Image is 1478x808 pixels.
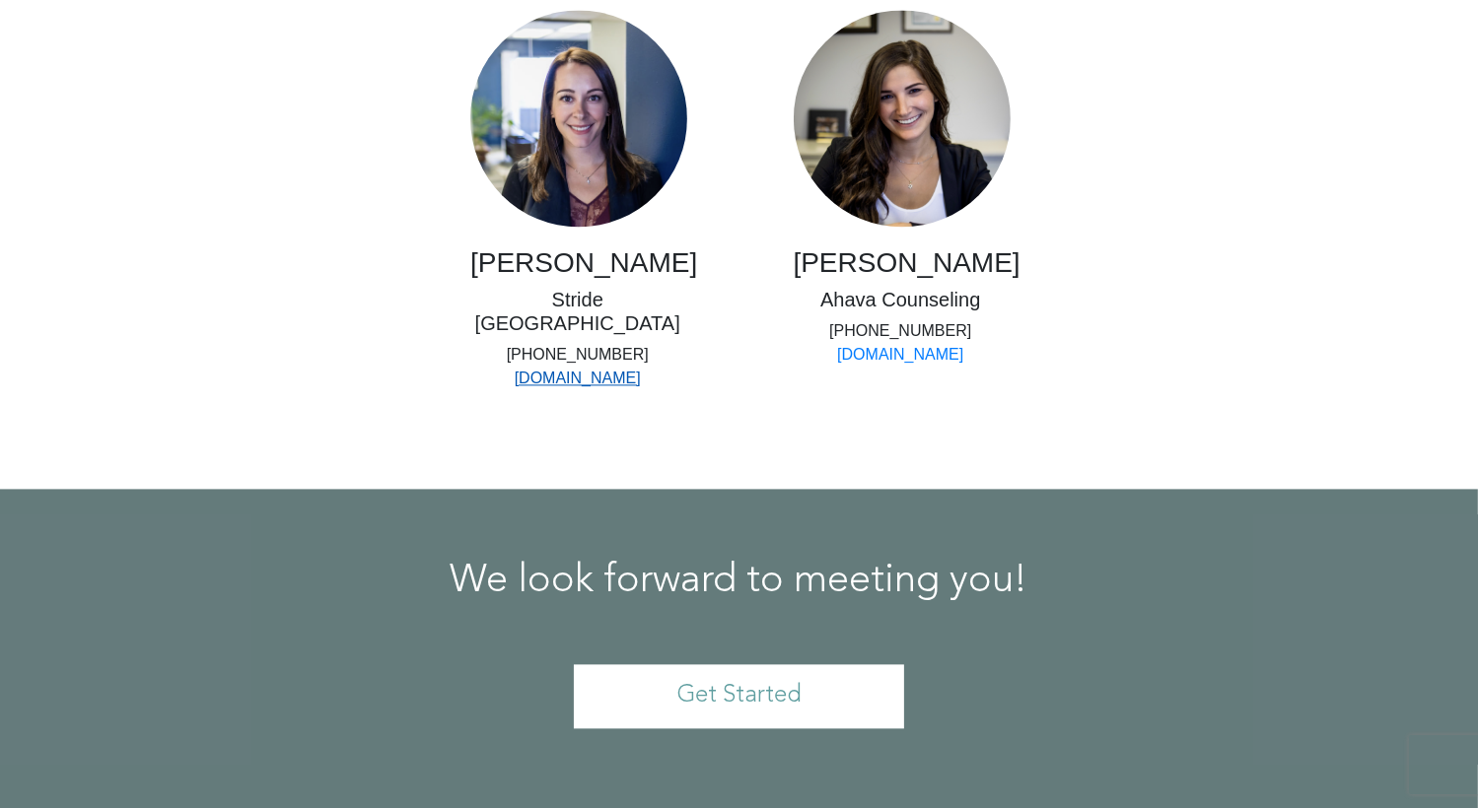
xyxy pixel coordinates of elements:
img: jamie_headshot-e1643860004381.png [794,10,1011,227]
a: Get Started [574,664,904,728]
div: [PHONE_NUMBER] [794,319,1009,343]
a: [DOMAIN_NAME] [837,346,963,363]
h3: [PERSON_NAME] [470,246,685,280]
div: [PHONE_NUMBER] [470,343,685,367]
h2: We look forward to meeting you! [192,558,1287,605]
h5: Ahava Counseling [794,288,1009,311]
img: meg_headshot-e1643859976888.png [470,10,687,227]
h3: [PERSON_NAME] [794,246,1009,280]
h5: Stride [GEOGRAPHIC_DATA] [470,288,685,335]
a: [DOMAIN_NAME] [515,370,641,386]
